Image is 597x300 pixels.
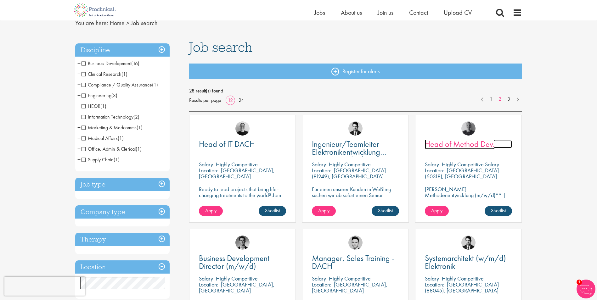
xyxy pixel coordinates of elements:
[312,139,386,165] span: Ingenieur/Teamleiter Elektronikentwicklung Aviation (m/w/d)
[312,275,326,282] span: Salary
[199,275,213,282] span: Salary
[461,236,476,250] a: Thomas Wenig
[75,178,170,191] div: Job type
[205,207,217,214] span: Apply
[82,103,100,109] span: HEOR
[444,8,472,17] a: Upload CV
[199,281,274,294] p: [GEOGRAPHIC_DATA], [GEOGRAPHIC_DATA]
[82,81,152,88] span: Compliance / Quality Assurance
[82,156,120,163] span: Supply Chain
[77,133,81,143] span: +
[75,260,170,274] h3: Location
[312,254,399,270] a: Manager, Sales Training - DACH
[75,43,170,57] div: Discipline
[82,124,137,131] span: Marketing & Medcomms
[77,80,81,89] span: +
[82,103,106,109] span: HEOR
[82,124,143,131] span: Marketing & Medcomms
[82,92,117,99] span: Engineering
[82,135,118,142] span: Medical Affairs
[495,96,504,103] a: 2
[378,8,393,17] a: Join us
[82,92,111,99] span: Engineering
[189,86,522,96] span: 28 result(s) found
[77,155,81,164] span: +
[341,8,362,17] span: About us
[487,96,496,103] a: 1
[577,280,582,285] span: 1
[82,60,131,67] span: Business Development
[82,146,136,152] span: Office, Admin & Clerical
[199,167,218,174] span: Location:
[318,207,329,214] span: Apply
[114,156,120,163] span: (1)
[189,96,221,105] span: Results per page
[425,140,512,148] a: Head of Method Dev.
[82,71,121,77] span: Clinical Research
[425,281,499,294] p: [GEOGRAPHIC_DATA] (88045), [GEOGRAPHIC_DATA]
[348,236,363,250] img: Connor Lynes
[442,275,484,282] p: Highly Competitive
[216,275,258,282] p: Highly Competitive
[425,186,512,216] p: [PERSON_NAME] Methodenentwicklung (m/w/d)** | Dauerhaft | Biowissenschaften | [GEOGRAPHIC_DATA] (...
[312,186,399,210] p: Für einen unserer Kunden in Weßling suchen wir ab sofort einen Senior Electronics Engineer Avioni...
[75,205,170,219] h3: Company type
[136,146,142,152] span: (1)
[82,114,139,120] span: Information Technology
[312,281,331,288] span: Location:
[425,206,449,216] a: Apply
[425,139,495,149] span: Head of Method Dev.
[259,206,286,216] a: Shortlist
[100,103,106,109] span: (1)
[425,167,499,180] p: [GEOGRAPHIC_DATA] (60318), [GEOGRAPHIC_DATA]
[577,280,595,298] img: Chatbot
[82,135,124,142] span: Medical Affairs
[372,206,399,216] a: Shortlist
[111,92,117,99] span: (3)
[312,167,331,174] span: Location:
[133,114,139,120] span: (2)
[75,233,170,246] h3: Therapy
[82,60,139,67] span: Business Development
[312,281,387,294] p: [GEOGRAPHIC_DATA], [GEOGRAPHIC_DATA]
[235,121,250,136] img: Emma Pretorious
[199,254,286,270] a: Business Development Director (m/w/d)
[131,60,139,67] span: (16)
[312,206,336,216] a: Apply
[425,253,506,271] span: Systemarchitekt (w/m/d) Elektronik
[199,206,223,216] a: Apply
[314,8,325,17] a: Jobs
[312,161,326,168] span: Salary
[312,253,394,271] span: Manager, Sales Training - DACH
[235,236,250,250] img: Max Slevogt
[461,121,476,136] a: Felix Zimmer
[75,19,108,27] span: You are here:
[137,124,143,131] span: (1)
[199,167,274,180] p: [GEOGRAPHIC_DATA], [GEOGRAPHIC_DATA]
[409,8,428,17] a: Contact
[131,19,157,27] span: Job search
[82,156,114,163] span: Supply Chain
[77,123,81,132] span: +
[110,19,125,27] a: breadcrumb link
[425,281,444,288] span: Location:
[425,167,444,174] span: Location:
[199,253,269,271] span: Business Development Director (m/w/d)
[329,275,371,282] p: Highly Competitive
[348,121,363,136] img: Thomas Wenig
[425,254,512,270] a: Systemarchitekt (w/m/d) Elektronik
[77,101,81,111] span: +
[121,71,127,77] span: (1)
[425,161,439,168] span: Salary
[77,91,81,100] span: +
